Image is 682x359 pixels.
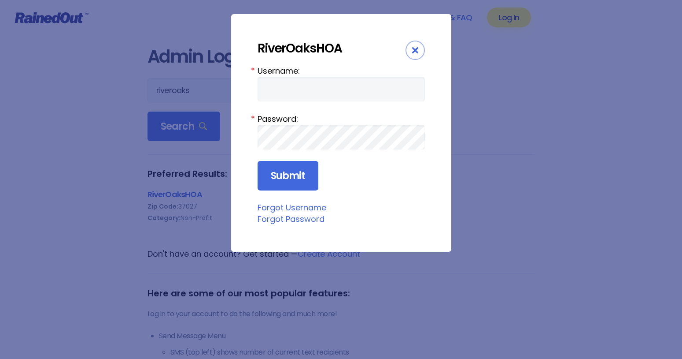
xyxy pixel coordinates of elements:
label: Password: [258,113,425,125]
input: Submit [258,161,318,191]
div: RiverOaksHOA [258,41,406,56]
div: Close [406,41,425,60]
a: Forgot Username [258,202,326,213]
a: Forgot Password [258,213,324,224]
label: Username: [258,65,425,77]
